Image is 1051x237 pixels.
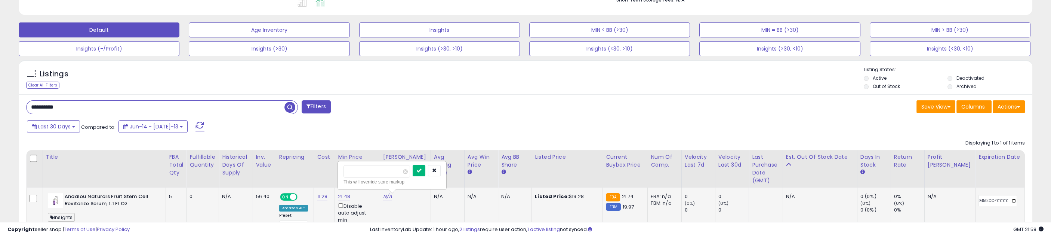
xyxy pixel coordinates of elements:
[48,213,75,222] span: Insights
[27,120,80,133] button: Last 30 Days
[302,100,331,113] button: Filters
[718,207,749,213] div: 0
[870,41,1030,56] button: Insights (<30, <10)
[685,200,695,206] small: (0%)
[189,41,349,56] button: Insights (>30)
[501,169,506,176] small: Avg BB Share.
[459,226,480,233] a: 2 listings
[279,153,311,161] div: Repricing
[281,194,290,200] span: ON
[916,100,955,113] button: Save View
[685,207,715,213] div: 0
[860,153,888,169] div: Days In Stock
[279,213,308,230] div: Preset:
[870,22,1030,37] button: MIN > BB (>30)
[622,193,634,200] span: 21.74
[189,153,216,169] div: Fulfillable Quantity
[222,153,250,177] div: Historical Days Of Supply
[383,153,428,161] div: [PERSON_NAME]
[501,193,526,200] div: N/A
[860,169,865,176] small: Days In Stock.
[169,153,183,177] div: FBA Total Qty
[7,226,35,233] strong: Copyright
[699,41,860,56] button: Insights (>30, <10)
[434,193,459,200] div: N/A
[338,153,376,161] div: Min Price
[256,153,273,169] div: Inv. value
[606,153,644,169] div: Current Buybox Price
[359,22,520,37] button: Insights
[529,22,690,37] button: MIN < BB (>30)
[606,203,620,211] small: FBM
[7,226,130,233] div: seller snap | |
[873,83,900,89] label: Out of Stock
[894,193,924,200] div: 0%
[623,203,634,210] span: 19.97
[343,178,441,186] div: This will override store markup
[317,193,327,200] a: 11.28
[535,193,597,200] div: $19.28
[359,41,520,56] button: Insights (>30, >10)
[928,193,970,200] div: N/A
[434,153,461,177] div: Avg Selling Price
[894,153,921,169] div: Return Rate
[48,193,63,208] img: 31YPYjHeCYL._SL40_.jpg
[976,150,1025,188] th: CSV column name: cust_attr_1_Expiration date
[786,193,851,200] p: N/A
[1013,226,1044,233] span: 2025-08-13 21:58 GMT
[956,100,992,113] button: Columns
[685,153,712,169] div: Velocity Last 7d
[685,193,715,200] div: 0
[26,82,59,89] div: Clear All Filters
[169,193,181,200] div: 5
[928,153,972,169] div: Profit [PERSON_NAME]
[46,153,163,161] div: Title
[64,226,96,233] a: Terms of Use
[189,193,213,200] div: 0
[19,22,179,37] button: Default
[535,193,569,200] b: Listed Price:
[501,153,528,169] div: Avg BB Share
[338,202,374,224] div: Disable auto adjust min
[956,75,984,81] label: Deactivated
[894,207,924,213] div: 0%
[222,193,247,200] div: N/A
[468,153,495,169] div: Avg Win Price
[40,69,68,79] h5: Listings
[38,123,71,130] span: Last 30 Days
[651,193,675,200] div: FBA: n/a
[718,193,749,200] div: 0
[860,200,871,206] small: (0%)
[296,194,308,200] span: OFF
[370,226,1044,233] div: Last InventoryLab Update: 1 hour ago, require user action, not synced.
[786,153,854,161] div: Est. Out Of Stock Date
[189,22,349,37] button: Age Inventory
[978,153,1021,161] div: Expiration date
[317,153,332,161] div: Cost
[956,83,977,89] label: Archived
[894,200,904,206] small: (0%)
[699,22,860,37] button: MIN = BB (>30)
[97,226,130,233] a: Privacy Policy
[65,193,155,209] b: Andalou Naturals Fruit Stem Cell Revitalize Serum, 1.1 Fl Oz
[651,153,678,169] div: Num of Comp.
[965,140,1025,147] div: Displaying 1 to 1 of 1 items
[961,103,985,110] span: Columns
[118,120,188,133] button: Jun-14 - [DATE]-13
[752,153,780,185] div: Last Purchase Date (GMT)
[606,193,620,201] small: FBA
[81,124,115,131] span: Compared to:
[256,193,270,200] div: 56.40
[718,153,746,169] div: Velocity Last 30d
[993,100,1025,113] button: Actions
[860,193,891,200] div: 0 (0%)
[468,169,472,176] small: Avg Win Price.
[468,193,492,200] div: N/A
[527,226,560,233] a: 1 active listing
[383,193,392,200] a: N/A
[651,200,675,207] div: FBM: n/a
[130,123,178,130] span: Jun-14 - [DATE]-13
[535,153,600,161] div: Listed Price
[873,75,887,81] label: Active
[338,193,350,200] a: 21.48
